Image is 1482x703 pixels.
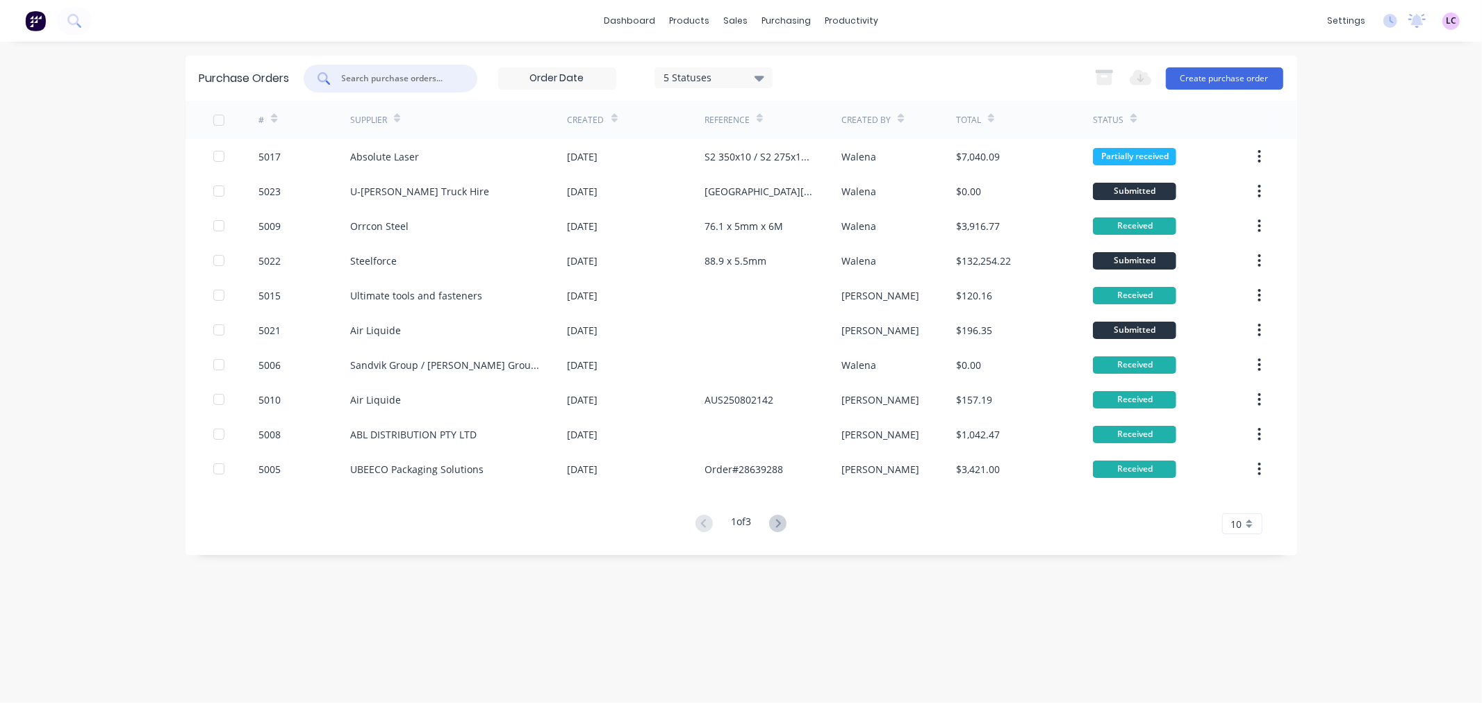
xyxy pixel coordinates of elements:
[1093,148,1176,165] div: Partially received
[1093,426,1176,443] div: Received
[956,392,992,407] div: $157.19
[258,392,281,407] div: 5010
[841,254,876,268] div: Walena
[956,219,1000,233] div: $3,916.77
[350,462,484,477] div: UBEECO Packaging Solutions
[956,462,1000,477] div: $3,421.00
[705,392,773,407] div: AUS250802142
[568,114,604,126] div: Created
[258,358,281,372] div: 5006
[350,184,489,199] div: U-[PERSON_NAME] Truck Hire
[350,254,397,268] div: Steelforce
[350,427,477,442] div: ABL DISTRIBUTION PTY LTD
[956,254,1011,268] div: $132,254.22
[1093,356,1176,374] div: Received
[956,149,1000,164] div: $7,040.09
[841,114,891,126] div: Created By
[350,288,482,303] div: Ultimate tools and fasteners
[568,149,598,164] div: [DATE]
[568,288,598,303] div: [DATE]
[841,149,876,164] div: Walena
[258,323,281,338] div: 5021
[258,288,281,303] div: 5015
[568,219,598,233] div: [DATE]
[1093,391,1176,408] div: Received
[499,68,616,89] input: Order Date
[841,427,919,442] div: [PERSON_NAME]
[1166,67,1283,90] button: Create purchase order
[956,323,992,338] div: $196.35
[350,219,409,233] div: Orrcon Steel
[340,72,456,85] input: Search purchase orders...
[1093,252,1176,270] div: Submitted
[1093,183,1176,200] div: Submitted
[841,358,876,372] div: Walena
[705,219,783,233] div: 76.1 x 5mm x 6M
[705,114,750,126] div: Reference
[662,10,716,31] div: products
[755,10,818,31] div: purchasing
[1093,217,1176,235] div: Received
[258,114,264,126] div: #
[258,184,281,199] div: 5023
[664,70,763,85] div: 5 Statuses
[258,219,281,233] div: 5009
[350,149,419,164] div: Absolute Laser
[841,184,876,199] div: Walena
[1093,114,1123,126] div: Status
[716,10,755,31] div: sales
[705,462,783,477] div: Order#28639288
[705,184,814,199] div: [GEOGRAPHIC_DATA][PERSON_NAME]
[705,149,814,164] div: S2 350x10 / S2 275x12 / S4 350x12
[350,114,387,126] div: Supplier
[568,462,598,477] div: [DATE]
[1093,322,1176,339] div: Submitted
[568,184,598,199] div: [DATE]
[568,358,598,372] div: [DATE]
[568,392,598,407] div: [DATE]
[568,427,598,442] div: [DATE]
[956,114,981,126] div: Total
[350,392,401,407] div: Air Liquide
[350,358,540,372] div: Sandvik Group / [PERSON_NAME] Group ([GEOGRAPHIC_DATA]) Pty Ltd
[258,149,281,164] div: 5017
[956,184,981,199] div: $0.00
[841,462,919,477] div: [PERSON_NAME]
[956,427,1000,442] div: $1,042.47
[568,323,598,338] div: [DATE]
[705,254,766,268] div: 88.9 x 5.5mm
[731,514,751,534] div: 1 of 3
[1446,15,1456,27] span: LC
[258,254,281,268] div: 5022
[199,70,290,87] div: Purchase Orders
[956,358,981,372] div: $0.00
[350,323,401,338] div: Air Liquide
[818,10,885,31] div: productivity
[956,288,992,303] div: $120.16
[568,254,598,268] div: [DATE]
[841,392,919,407] div: [PERSON_NAME]
[1231,517,1242,531] span: 10
[1093,461,1176,478] div: Received
[841,219,876,233] div: Walena
[841,323,919,338] div: [PERSON_NAME]
[1093,287,1176,304] div: Received
[1320,10,1372,31] div: settings
[258,427,281,442] div: 5008
[597,10,662,31] a: dashboard
[258,462,281,477] div: 5005
[841,288,919,303] div: [PERSON_NAME]
[25,10,46,31] img: Factory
